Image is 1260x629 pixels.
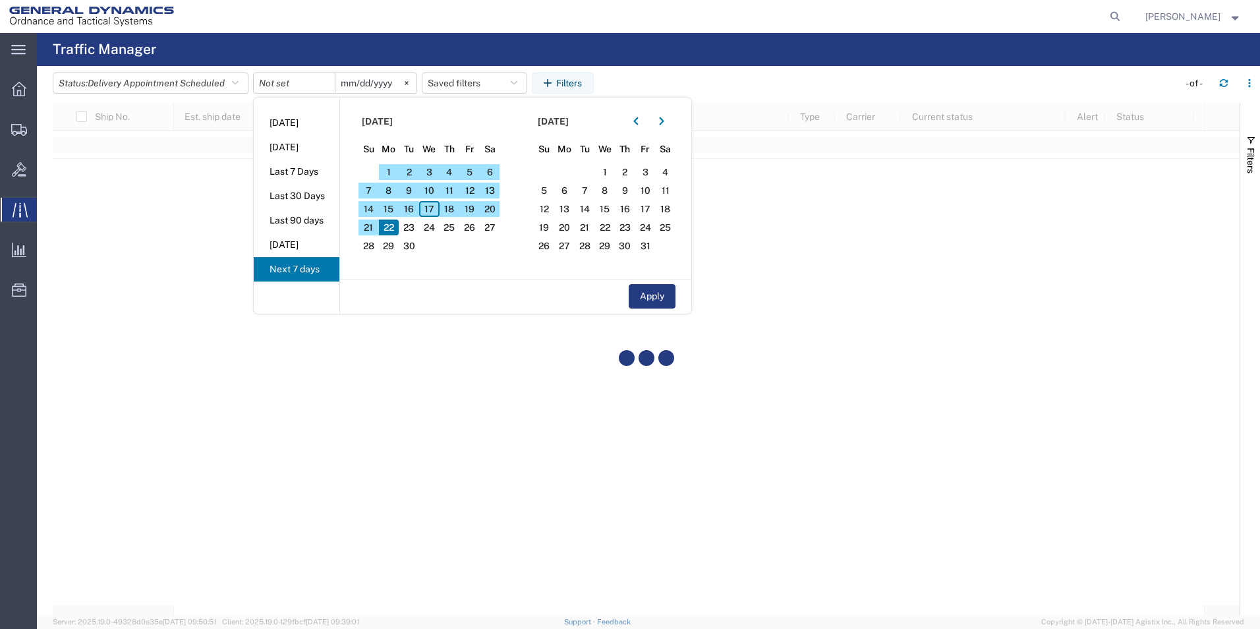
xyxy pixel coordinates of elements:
span: 17 [635,201,656,217]
span: 21 [575,220,595,235]
img: logo [9,7,174,26]
span: 22 [379,220,399,235]
span: 19 [459,201,480,217]
span: 22 [594,220,615,235]
span: 9 [615,183,635,198]
span: 16 [399,201,419,217]
span: 26 [534,238,555,254]
li: [DATE] [254,135,339,160]
a: Support [564,618,597,626]
span: 2 [615,164,635,180]
span: Sa [655,142,675,156]
span: 26 [459,220,480,235]
span: 10 [635,183,656,198]
span: 21 [358,220,379,235]
span: 13 [554,201,575,217]
span: 7 [358,183,379,198]
span: 16 [615,201,635,217]
span: 9 [399,183,419,198]
span: Filters [1246,148,1256,173]
span: 31 [635,238,656,254]
li: [DATE] [254,111,339,135]
button: [PERSON_NAME] [1145,9,1242,24]
span: 8 [379,183,399,198]
span: [DATE] [538,115,569,129]
div: - of - [1186,76,1209,90]
span: 29 [594,238,615,254]
span: 24 [419,220,440,235]
span: Server: 2025.19.0-49328d0a35e [53,618,216,626]
span: 25 [655,220,675,235]
span: Tu [399,142,419,156]
span: 18 [440,201,460,217]
span: Su [358,142,379,156]
span: 30 [615,238,635,254]
span: 27 [480,220,500,235]
span: 10 [419,183,440,198]
span: Th [440,142,460,156]
span: 3 [635,164,656,180]
span: Tu [575,142,595,156]
span: 29 [379,238,399,254]
a: Feedback [597,618,631,626]
span: [DATE] 09:50:51 [163,618,216,626]
span: 7 [575,183,595,198]
button: Saved filters [422,73,527,94]
span: 20 [554,220,575,235]
span: Mo [379,142,399,156]
span: 13 [480,183,500,198]
span: 28 [575,238,595,254]
span: 3 [419,164,440,180]
span: 23 [399,220,419,235]
span: 30 [399,238,419,254]
span: 18 [655,201,675,217]
span: 6 [554,183,575,198]
span: 24 [635,220,656,235]
span: Sa [480,142,500,156]
span: [DATE] 09:39:01 [306,618,359,626]
input: Not set [254,73,335,93]
span: 1 [594,164,615,180]
button: Status:Delivery Appointment Scheduled [53,73,248,94]
span: 8 [594,183,615,198]
span: 27 [554,238,575,254]
button: Apply [629,284,675,309]
span: 25 [440,220,460,235]
span: 12 [534,201,555,217]
span: 20 [480,201,500,217]
span: 4 [655,164,675,180]
li: Last 30 Days [254,184,339,208]
span: 4 [440,164,460,180]
span: Fr [635,142,656,156]
span: 19 [534,220,555,235]
span: Client: 2025.19.0-129fbcf [222,618,359,626]
input: Not set [335,73,416,93]
h4: Traffic Manager [53,33,156,66]
span: Mo [554,142,575,156]
span: 14 [575,201,595,217]
span: [DATE] [362,115,393,129]
span: Th [615,142,635,156]
span: Fr [459,142,480,156]
span: 5 [459,164,480,180]
span: Su [534,142,555,156]
span: 15 [594,201,615,217]
span: We [594,142,615,156]
span: Delivery Appointment Scheduled [88,78,225,88]
button: Filters [532,73,594,94]
span: We [419,142,440,156]
span: Copyright © [DATE]-[DATE] Agistix Inc., All Rights Reserved [1041,616,1244,628]
li: Last 7 Days [254,160,339,184]
span: 17 [419,201,440,217]
span: 23 [615,220,635,235]
span: Landon Culpepper [1145,9,1220,24]
span: 15 [379,201,399,217]
span: 28 [358,238,379,254]
span: 11 [440,183,460,198]
span: 5 [534,183,555,198]
li: [DATE] [254,233,339,257]
span: 1 [379,164,399,180]
li: Next 7 days [254,257,339,282]
span: 11 [655,183,675,198]
span: 14 [358,201,379,217]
